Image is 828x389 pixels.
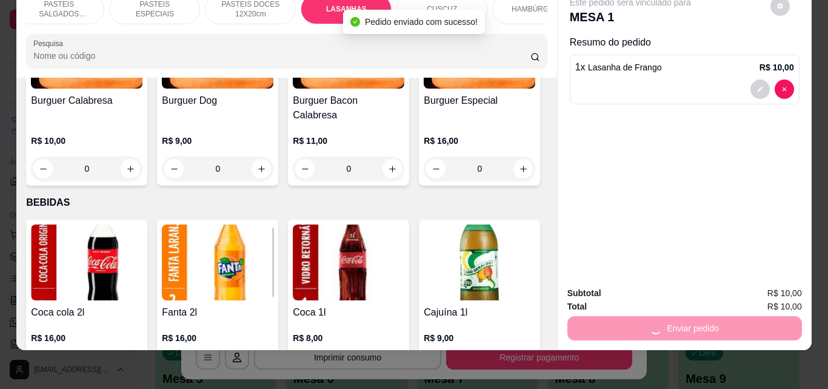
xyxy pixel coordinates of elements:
p: R$ 11,00 [293,135,404,147]
p: R$ 9,00 [162,135,273,147]
h4: Coca cola 2l [31,305,142,320]
p: R$ 8,00 [293,332,404,344]
span: check-circle [350,17,360,27]
p: R$ 16,00 [31,332,142,344]
button: increase-product-quantity [252,159,271,178]
p: CUSCUZ [427,4,457,14]
p: HAMBÚRGUER [512,4,564,14]
img: product-image [293,225,404,300]
p: R$ 16,00 [424,135,535,147]
label: Pesquisa [33,38,67,49]
p: R$ 9,00 [424,332,535,344]
p: R$ 10,00 [760,61,794,73]
img: product-image [424,225,535,300]
strong: Subtotal [567,288,601,298]
button: decrease-product-quantity [426,159,446,178]
h4: Cajuína 1l [424,305,535,320]
button: decrease-product-quantity [750,79,770,99]
p: LASANHAS [326,4,367,14]
button: decrease-product-quantity [164,159,184,178]
img: product-image [31,225,142,300]
button: increase-product-quantity [382,159,402,178]
h4: Coca 1l [293,305,404,320]
button: decrease-product-quantity [33,159,53,178]
p: R$ 10,00 [31,135,142,147]
h4: Burguer Dog [162,93,273,108]
p: BEBIDAS [26,195,547,210]
span: Pedido enviado com sucesso! [365,17,478,27]
h4: Burguer Especial [424,93,535,108]
p: Resumo do pedido [570,35,800,50]
h4: Burguer Bacon Calabresa [293,93,404,123]
input: Pesquisa [33,50,530,62]
button: increase-product-quantity [513,159,533,178]
button: decrease-product-quantity [775,79,794,99]
p: R$ 16,00 [162,332,273,344]
h4: Burguer Calabresa [31,93,142,108]
p: MESA 1 [570,8,691,25]
span: R$ 10,00 [767,300,802,313]
img: product-image [162,225,273,300]
p: 1 x [575,60,662,75]
h4: Fanta 2l [162,305,273,320]
strong: Total [567,302,587,311]
span: R$ 10,00 [767,286,802,300]
span: Lasanha de Frango [588,63,661,72]
button: increase-product-quantity [121,159,140,178]
button: decrease-product-quantity [295,159,315,178]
